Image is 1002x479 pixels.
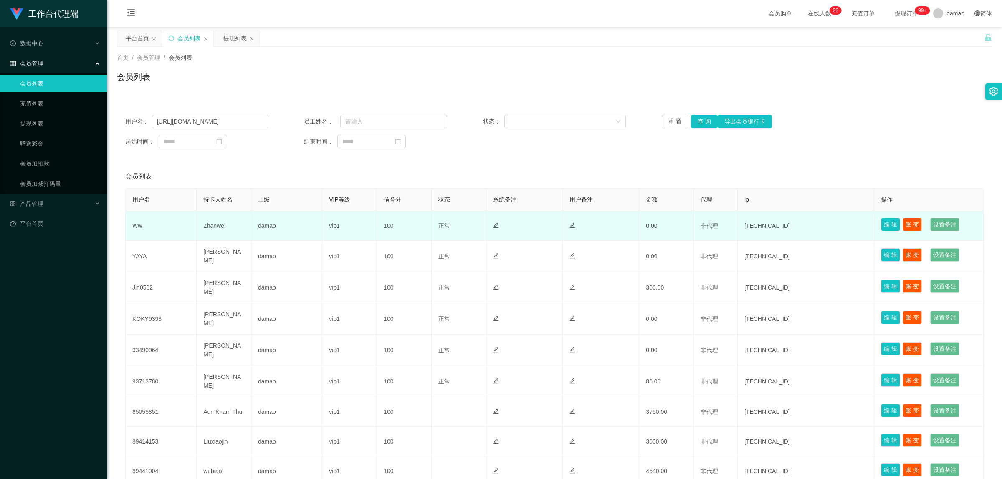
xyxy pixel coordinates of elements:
input: 请输入 [152,115,268,128]
td: 93713780 [126,366,197,397]
td: [TECHNICAL_ID] [738,211,874,241]
i: 图标: sync [168,35,174,41]
button: 账 变 [903,311,922,324]
td: 100 [377,397,432,427]
td: [TECHNICAL_ID] [738,335,874,366]
td: vip1 [322,241,377,272]
button: 账 变 [903,280,922,293]
td: 0.00 [639,241,694,272]
td: KOKY9393 [126,303,197,335]
td: vip1 [322,211,377,241]
i: 图标: edit [569,253,575,259]
i: 图标: appstore-o [10,201,16,207]
i: 图标: edit [493,347,499,353]
td: 0.00 [639,211,694,241]
button: 编 辑 [881,434,900,447]
span: 首页 [117,54,129,61]
span: 非代理 [701,468,718,474]
button: 编 辑 [881,342,900,355]
i: 图标: edit [569,408,575,414]
span: 状态： [483,117,504,126]
i: 图标: edit [493,378,499,384]
button: 编 辑 [881,218,900,231]
span: 非代理 [701,222,718,229]
i: 图标: edit [569,378,575,384]
i: 图标: edit [493,315,499,321]
button: 编 辑 [881,373,900,387]
i: 图标: edit [493,284,499,290]
td: Liuxiaojin [197,427,251,456]
td: damao [251,211,322,241]
i: 图标: edit [569,284,575,290]
span: 充值订单 [847,10,879,16]
i: 图标: close [152,36,157,41]
button: 设置备注 [930,342,959,355]
i: 图标: edit [493,438,499,444]
span: VIP等级 [329,196,350,203]
td: 85055851 [126,397,197,427]
td: 89414153 [126,427,197,456]
i: 图标: check-circle-o [10,40,16,46]
td: Zhanwei [197,211,251,241]
i: 图标: edit [569,468,575,474]
span: 持卡人姓名 [203,196,233,203]
i: 图标: edit [493,222,499,228]
td: vip1 [322,335,377,366]
span: 在线人数 [804,10,835,16]
td: vip1 [322,366,377,397]
td: [PERSON_NAME] [197,272,251,303]
button: 设置备注 [930,218,959,231]
i: 图标: edit [569,347,575,353]
span: 状态 [438,196,450,203]
a: 会员加减打码量 [20,175,100,192]
span: 用户名 [132,196,150,203]
button: 编 辑 [881,311,900,324]
td: [PERSON_NAME] [197,335,251,366]
div: 平台首页 [126,30,149,46]
button: 设置备注 [930,373,959,387]
span: 正常 [438,315,450,322]
button: 账 变 [903,218,922,231]
td: 100 [377,335,432,366]
span: 会员列表 [125,171,152,182]
td: 100 [377,211,432,241]
span: 起始时间： [125,137,159,146]
span: 信誉分 [384,196,401,203]
i: 图标: edit [569,222,575,228]
td: [TECHNICAL_ID] [738,272,874,303]
td: [TECHNICAL_ID] [738,397,874,427]
td: 3000.00 [639,427,694,456]
button: 账 变 [903,434,922,447]
span: 正常 [438,347,450,353]
td: 3750.00 [639,397,694,427]
button: 账 变 [903,373,922,387]
button: 设置备注 [930,463,959,476]
td: 100 [377,272,432,303]
a: 图标: dashboard平台首页 [10,215,100,232]
span: 产品管理 [10,200,43,207]
button: 设置备注 [930,280,959,293]
td: 0.00 [639,335,694,366]
button: 导出会员银行卡 [718,115,772,128]
i: 图标: calendar [216,139,222,144]
td: [TECHNICAL_ID] [738,366,874,397]
h1: 会员列表 [117,71,150,83]
span: 数据中心 [10,40,43,47]
td: 300.00 [639,272,694,303]
td: Ww [126,211,197,241]
span: 非代理 [701,438,718,445]
td: damao [251,241,322,272]
button: 账 变 [903,248,922,262]
td: 80.00 [639,366,694,397]
td: YAYA [126,241,197,272]
i: 图标: unlock [984,34,992,41]
i: 图标: setting [989,87,998,96]
div: 提现列表 [223,30,247,46]
a: 充值列表 [20,95,100,112]
button: 账 变 [903,463,922,476]
button: 编 辑 [881,463,900,476]
span: 非代理 [701,347,718,353]
sup: 22 [830,6,842,15]
td: damao [251,303,322,335]
a: 会员加扣款 [20,155,100,172]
